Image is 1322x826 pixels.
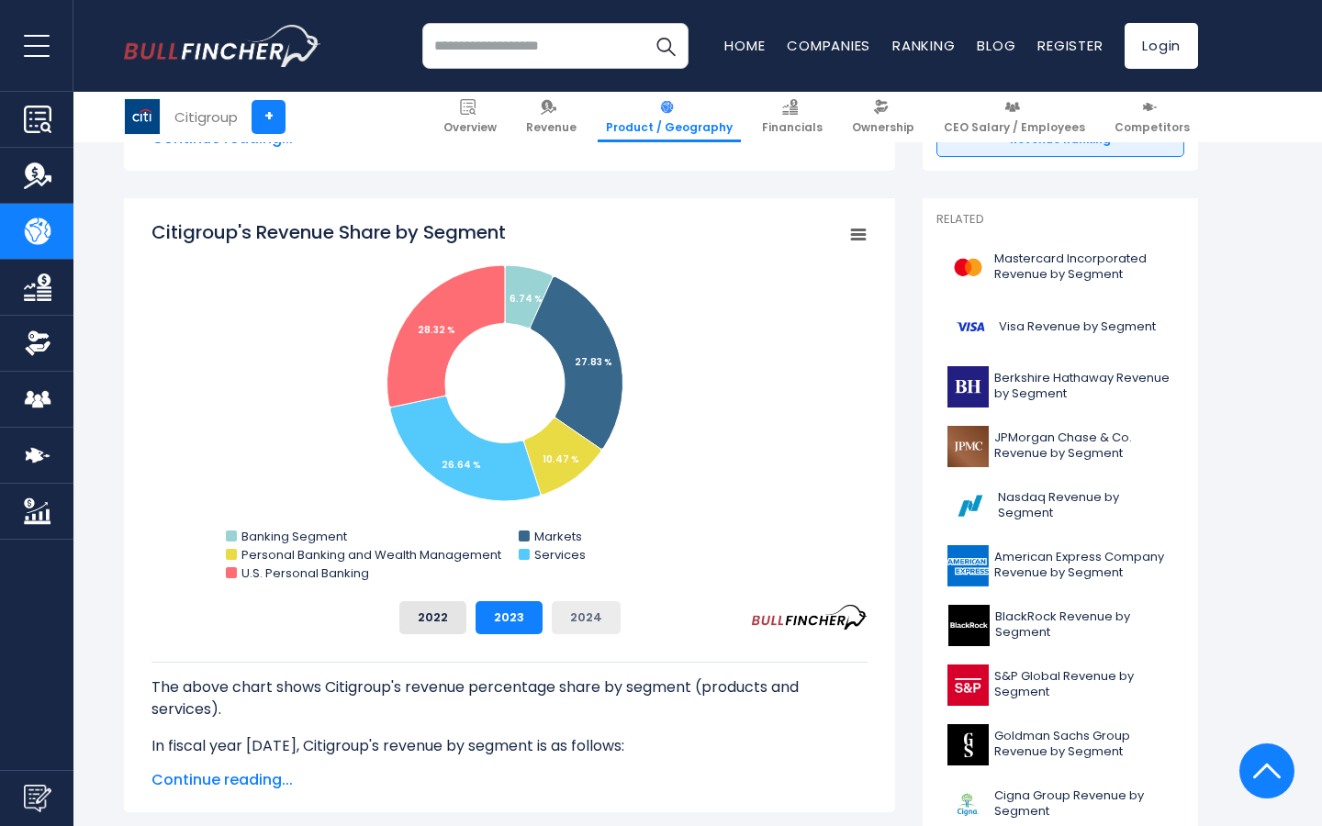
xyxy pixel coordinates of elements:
button: 2024 [552,601,621,634]
a: Blog [977,36,1015,55]
a: American Express Company Revenue by Segment [936,541,1184,591]
a: Ranking [892,36,955,55]
span: American Express Company Revenue by Segment [994,550,1173,581]
span: S&P Global Revenue by Segment [994,669,1173,700]
text: Markets [534,528,582,545]
text: U.S. Personal Banking [241,564,369,582]
img: AXP logo [947,545,989,586]
a: Product / Geography [598,92,741,142]
span: Cigna Group Revenue by Segment [994,788,1173,820]
img: SPGI logo [947,664,989,706]
button: 2023 [476,601,543,634]
img: JPM logo [947,426,989,467]
img: BRK-B logo [947,366,989,407]
text: Services [534,546,586,564]
tspan: 6.74 % [510,292,543,306]
img: MA logo [947,247,989,288]
img: Ownership [24,329,51,357]
p: Related [936,212,1184,228]
a: Login [1125,23,1198,69]
span: Financials [762,120,823,135]
text: Personal Banking and Wealth Management [241,546,501,564]
a: Nasdaq Revenue by Segment [936,481,1184,531]
a: Goldman Sachs Group Revenue by Segment [936,720,1184,770]
span: Overview [443,120,497,135]
a: JPMorgan Chase & Co. Revenue by Segment [936,421,1184,472]
span: Continue reading... [151,769,868,791]
a: Companies [787,36,870,55]
a: CEO Salary / Employees [935,92,1093,142]
a: Revenue [518,92,585,142]
span: Visa Revenue by Segment [999,319,1156,335]
p: In fiscal year [DATE], Citigroup's revenue by segment is as follows: [151,735,868,757]
button: Search [643,23,689,69]
span: Berkshire Hathaway Revenue by Segment [994,371,1173,402]
a: BlackRock Revenue by Segment [936,600,1184,651]
tspan: 26.64 % [442,458,481,472]
div: Citigroup [174,106,238,128]
span: Nasdaq Revenue by Segment [998,490,1173,521]
span: Ownership [852,120,914,135]
img: NDAQ logo [947,486,992,527]
a: Financials [754,92,831,142]
img: CI logo [947,784,989,825]
a: Ownership [844,92,923,142]
a: S&P Global Revenue by Segment [936,660,1184,710]
a: Visa Revenue by Segment [936,302,1184,352]
a: Competitors [1106,92,1198,142]
p: The above chart shows Citigroup's revenue percentage share by segment (products and services). [151,676,868,720]
span: Revenue [526,120,577,135]
a: Mastercard Incorporated Revenue by Segment [936,242,1184,293]
svg: Citigroup's Revenue Share by Segment [151,219,868,586]
button: 2022 [399,601,466,634]
a: Register [1037,36,1103,55]
a: Home [724,36,765,55]
span: BlackRock Revenue by Segment [995,609,1173,641]
img: V logo [947,307,993,348]
a: Overview [435,92,505,142]
img: C logo [125,99,160,134]
img: GS logo [947,724,989,765]
span: Product / Geography [606,120,733,135]
a: Berkshire Hathaway Revenue by Segment [936,362,1184,412]
span: CEO Salary / Employees [944,120,1085,135]
tspan: 10.47 % [543,452,579,466]
span: Goldman Sachs Group Revenue by Segment [994,729,1173,760]
tspan: Citigroup's Revenue Share by Segment [151,219,506,245]
a: Go to homepage [124,25,321,67]
img: bullfincher logo [124,25,321,67]
span: Competitors [1115,120,1190,135]
tspan: 27.83 % [575,355,612,369]
text: Banking Segment [241,528,347,545]
span: Mastercard Incorporated Revenue by Segment [994,251,1173,283]
tspan: 28.32 % [418,323,455,337]
span: JPMorgan Chase & Co. Revenue by Segment [994,430,1173,462]
a: + [252,100,286,134]
img: BLK logo [947,605,990,646]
